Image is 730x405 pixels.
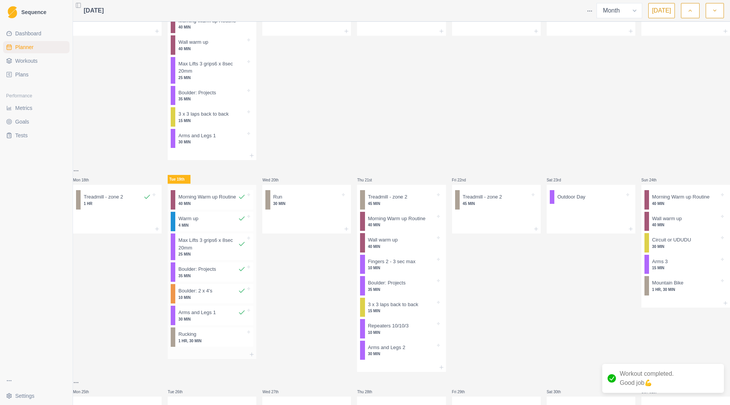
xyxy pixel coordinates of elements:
span: Sequence [21,10,46,15]
p: Wed 27th [262,389,285,395]
p: Morning Warm up Routine [652,193,709,201]
p: Outdoor Day [557,193,586,201]
p: 25 MIN [178,75,246,81]
div: 3 x 3 laps back to back15 MIN [171,107,253,127]
a: Planner [3,41,70,53]
p: 40 MIN [368,244,435,249]
div: Treadmill - zone 21 HR [76,190,159,210]
div: Arms and Legs 130 MIN [171,129,253,148]
p: Morning Warm up Routine [178,193,236,201]
p: 4 MIN [178,222,246,228]
span: Plans [15,71,29,78]
button: [DATE] [648,3,675,18]
p: Sat 30th [547,389,570,395]
div: Morning Warm up Routine40 MIN [171,14,253,33]
p: Max Lifts 3 grips6 x 8sec 20mm [178,237,238,251]
p: 10 MIN [368,265,435,271]
div: Max Lifts 3 grips6 x 8sec 20mm25 MIN [171,57,253,84]
div: Warm up4 MIN [171,212,253,231]
p: Fingers 2 - 3 sec max [368,258,416,265]
div: Outdoor Day [550,190,632,204]
p: Mon 18th [73,177,96,183]
p: Tue 19th [168,175,190,184]
a: Metrics [3,102,70,114]
div: Wall warm up40 MIN [171,35,253,55]
p: Workout completed. Good job 💪 [620,369,674,388]
div: Arms and Legs 130 MIN [171,306,253,325]
span: [DATE] [84,6,104,15]
p: 35 MIN [178,96,246,102]
div: Arms and Legs 230 MIN [360,341,443,360]
p: Repeaters 10/10/3 [368,322,409,330]
p: 40 MIN [652,222,719,228]
p: 10 MIN [368,330,435,335]
p: Tue 26th [168,389,190,395]
p: Fri 22nd [452,177,475,183]
div: Morning Warm up Routine40 MIN [171,190,253,210]
p: 3 x 3 laps back to back [368,301,418,308]
p: Arms and Legs 1 [178,309,216,316]
p: Arms and Legs 2 [368,344,405,351]
div: Performance [3,90,70,102]
p: Rucking [178,330,196,338]
p: Wed 20th [262,177,285,183]
div: Arms 315 MIN [644,255,727,274]
p: 15 MIN [368,308,435,314]
p: 35 MIN [178,273,246,279]
p: 35 MIN [368,287,435,292]
p: Morning Warm up Routine [368,215,425,222]
div: Boulder: Projects35 MIN [171,262,253,282]
div: Morning Warm up Routine40 MIN [360,212,443,231]
div: Max Lifts 3 grips6 x 8sec 20mm25 MIN [171,233,253,260]
p: 15 MIN [178,118,246,124]
div: Circuit or UDUDU30 MIN [644,233,727,253]
p: Fri 29th [452,389,475,395]
div: Wall warm up40 MIN [644,212,727,231]
p: 40 MIN [178,201,246,206]
p: 3 x 3 laps back to back [178,110,229,118]
div: Morning Warm up Routine40 MIN [644,190,727,210]
p: 30 MIN [368,351,435,357]
p: Arms 3 [652,258,668,265]
span: Planner [15,43,33,51]
p: 1 HR, 30 MIN [652,287,719,292]
p: Wall warm up [368,236,398,244]
img: Logo [8,6,17,19]
p: 30 MIN [178,316,246,322]
p: Treadmill - zone 2 [368,193,408,201]
p: 1 HR [84,201,151,206]
a: Plans [3,68,70,81]
div: Wall warm up40 MIN [360,233,443,253]
span: Metrics [15,104,32,112]
p: 30 MIN [273,201,341,206]
p: 15 MIN [652,265,719,271]
p: Boulder: Projects [178,89,216,97]
p: Wall warm up [178,38,208,46]
p: 25 MIN [178,251,246,257]
p: Treadmill - zone 2 [463,193,502,201]
span: Dashboard [15,30,41,37]
p: 10 MIN [178,295,246,300]
button: Settings [3,390,70,402]
span: Goals [15,118,29,125]
a: Dashboard [3,27,70,40]
p: Thu 21st [357,177,380,183]
p: Run [273,193,282,201]
a: LogoSequence [3,3,70,21]
p: 30 MIN [652,244,719,249]
p: Thu 28th [357,389,380,395]
p: 40 MIN [368,222,435,228]
p: 40 MIN [178,24,246,30]
p: Wall warm up [652,215,682,222]
p: 40 MIN [652,201,719,206]
p: Max Lifts 3 grips6 x 8sec 20mm [178,60,246,75]
a: Goals [3,116,70,128]
span: Tests [15,132,28,139]
p: Mon 25th [73,389,96,395]
a: Workouts [3,55,70,67]
p: 40 MIN [178,46,246,52]
div: Repeaters 10/10/310 MIN [360,319,443,338]
p: 45 MIN [463,201,530,206]
div: Mountain Bike1 HR, 30 MIN [644,276,727,295]
p: Boulder: Projects [178,265,216,273]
